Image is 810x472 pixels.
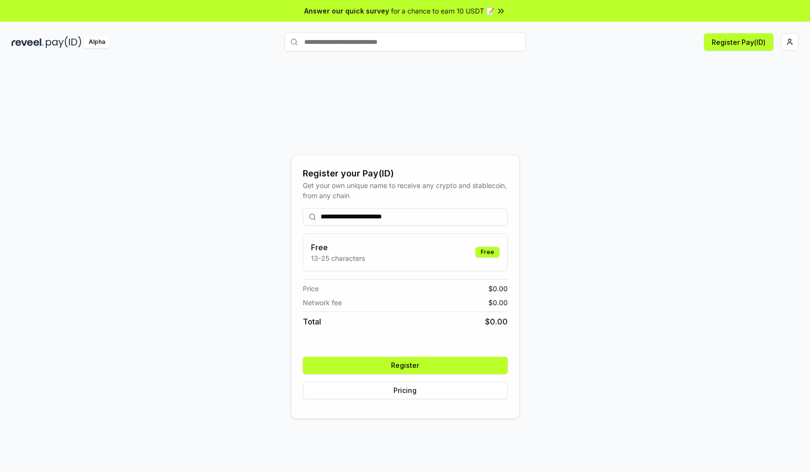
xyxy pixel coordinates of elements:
h3: Free [311,242,365,253]
p: 13-25 characters [311,253,365,263]
span: $ 0.00 [488,297,508,308]
button: Register Pay(ID) [704,33,773,51]
button: Register [303,357,508,374]
span: Answer our quick survey [304,6,389,16]
img: pay_id [46,36,81,48]
div: Get your own unique name to receive any crypto and stablecoin, from any chain [303,180,508,201]
span: $ 0.00 [485,316,508,327]
div: Free [475,247,499,257]
span: for a chance to earn 10 USDT 📝 [391,6,494,16]
span: Total [303,316,321,327]
span: Price [303,283,319,294]
img: reveel_dark [12,36,44,48]
button: Pricing [303,382,508,399]
div: Register your Pay(ID) [303,167,508,180]
div: Alpha [83,36,110,48]
span: $ 0.00 [488,283,508,294]
span: Network fee [303,297,342,308]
